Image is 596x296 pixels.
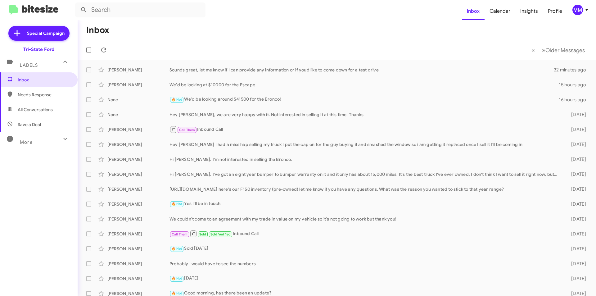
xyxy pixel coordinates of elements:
div: [PERSON_NAME] [107,276,169,282]
div: [DATE] [169,275,561,282]
div: [PERSON_NAME] [107,216,169,222]
a: Insights [515,2,543,20]
span: All Conversations [18,107,53,113]
span: Needs Response [18,92,70,98]
a: Calendar [485,2,515,20]
input: Search [75,2,205,17]
div: Hi [PERSON_NAME]. I've got an eight year bumper to bumper warranty on it and it only has about 15... [169,171,561,177]
div: [PERSON_NAME] [107,126,169,133]
div: Yes I'll be in touch. [169,200,561,207]
span: Labels [20,62,38,68]
div: Inbound Call [169,230,561,238]
div: Sounds great, let me know if I can provide any information or if youd like to come down for a tes... [169,67,554,73]
span: Inbox [18,77,70,83]
div: [PERSON_NAME] [107,67,169,73]
button: MM [567,5,589,15]
div: We couldn't come to an agreement with my trade in value on my vehicle so it's not going to work b... [169,216,561,222]
span: Older Messages [545,47,585,54]
div: [PERSON_NAME] [107,261,169,267]
button: Next [538,44,589,57]
div: Inbound Call [169,125,561,133]
div: Hey [PERSON_NAME], we are very happy with it. Not interested in selling it at this time. Thanks [169,112,561,118]
div: [DATE] [561,126,591,133]
div: [DATE] [561,201,591,207]
span: 🔥 Hot [172,202,182,206]
a: Inbox [462,2,485,20]
button: Previous [528,44,539,57]
div: 32 minutes ago [554,67,591,73]
div: We'd be looking around $41500 for the Bronco! [169,96,559,103]
div: Probably I would have to see the numbers [169,261,561,267]
nav: Page navigation example [528,44,589,57]
div: Tri-State Ford [23,46,54,52]
div: [PERSON_NAME] [107,82,169,88]
span: « [531,46,535,54]
div: [PERSON_NAME] [107,141,169,148]
div: [PERSON_NAME] [107,171,169,177]
span: More [20,139,33,145]
div: [DATE] [561,261,591,267]
div: Hi [PERSON_NAME]. I'm not interested in selling the Bronco. [169,156,561,162]
div: [PERSON_NAME] [107,231,169,237]
div: None [107,112,169,118]
div: [DATE] [561,216,591,222]
div: [DATE] [561,112,591,118]
div: We'd be looking at $10000 for the Escape. [169,82,559,88]
div: Hey [PERSON_NAME] I had a miss hap selling my truck I put the cap on for the guy buying it and sm... [169,141,561,148]
span: 🔥 Hot [172,247,182,251]
div: [DATE] [561,246,591,252]
div: [DATE] [561,171,591,177]
span: 🔥 Hot [172,276,182,280]
div: [DATE] [561,141,591,148]
span: 🔥 Hot [172,98,182,102]
div: [DATE] [561,186,591,192]
span: Call Them [172,232,188,236]
div: [DATE] [561,276,591,282]
div: [PERSON_NAME] [107,246,169,252]
div: Sold [DATE] [169,245,561,252]
div: [URL][DOMAIN_NAME] here's our F150 inventory (pre-owned) let me know if you have any questions. W... [169,186,561,192]
div: [PERSON_NAME] [107,156,169,162]
div: [DATE] [561,156,591,162]
a: Profile [543,2,567,20]
div: 16 hours ago [559,97,591,103]
div: [DATE] [561,231,591,237]
div: [PERSON_NAME] [107,186,169,192]
span: Sold Verified [210,232,231,236]
span: Save a Deal [18,121,41,128]
span: » [542,46,545,54]
a: Special Campaign [8,26,70,41]
div: [PERSON_NAME] [107,201,169,207]
span: 🔥 Hot [172,291,182,295]
h1: Inbox [86,25,109,35]
div: 15 hours ago [559,82,591,88]
span: Call Them [179,128,195,132]
span: Sold [199,232,206,236]
div: None [107,97,169,103]
div: MM [572,5,583,15]
span: Special Campaign [27,30,65,36]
